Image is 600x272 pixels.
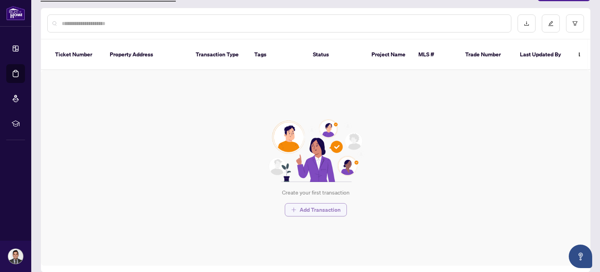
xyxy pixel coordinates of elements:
th: Ticket Number [49,40,104,70]
span: Add Transaction [300,204,341,216]
img: logo [6,6,25,20]
th: Property Address [104,40,189,70]
img: Null State Icon [265,119,366,182]
th: Last Updated By [514,40,572,70]
span: plus [291,207,296,213]
span: edit [548,21,554,26]
div: Create your first transaction [282,188,350,197]
th: MLS # [412,40,459,70]
button: Add Transaction [285,203,347,216]
th: Status [307,40,365,70]
span: filter [572,21,578,26]
button: filter [566,14,584,32]
button: Open asap [569,245,592,268]
button: download [518,14,536,32]
th: Project Name [365,40,412,70]
th: Transaction Type [189,40,248,70]
img: Profile Icon [8,249,23,264]
span: download [524,21,529,26]
th: Tags [248,40,307,70]
button: edit [542,14,560,32]
th: Trade Number [459,40,514,70]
